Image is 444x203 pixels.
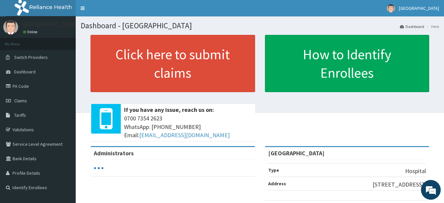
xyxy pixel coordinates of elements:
a: Online [23,30,39,34]
a: Click here to submit claims [91,35,255,92]
p: [STREET_ADDRESS]) [373,180,426,189]
img: User Image [387,4,395,13]
span: Claims [14,98,27,104]
img: User Image [3,20,18,35]
svg: audio-loading [94,163,104,173]
h1: Dashboard - [GEOGRAPHIC_DATA] [81,21,439,30]
span: Tariffs [14,112,26,118]
b: If you have any issue, reach us on: [124,106,214,114]
b: Administrators [94,149,134,157]
span: [GEOGRAPHIC_DATA] [399,5,439,11]
strong: [GEOGRAPHIC_DATA] [268,149,325,157]
span: Dashboard [14,69,36,75]
b: Type [268,167,279,173]
a: How to Identify Enrollees [265,35,430,92]
li: Here [425,24,439,29]
p: [GEOGRAPHIC_DATA] [23,21,77,27]
p: Hospital [405,167,426,175]
a: [EMAIL_ADDRESS][DOMAIN_NAME] [139,131,230,139]
a: Dashboard [400,24,424,29]
b: Address [268,181,286,187]
span: Switch Providers [14,54,48,60]
span: 0700 7354 2623 WhatsApp: [PHONE_NUMBER] Email: [124,114,252,140]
